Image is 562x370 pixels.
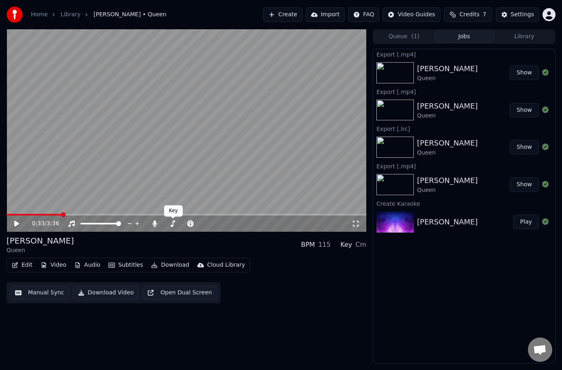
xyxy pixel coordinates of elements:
button: Video Guides [383,7,440,22]
button: Play [513,215,539,229]
div: 115 [318,240,331,250]
nav: breadcrumb [31,11,166,19]
div: Export [.mp4] [373,87,555,96]
button: Show [510,103,539,118]
div: [PERSON_NAME] [417,216,478,228]
button: Open Dual Screen [142,285,217,300]
div: Cloud Library [207,261,245,269]
span: [PERSON_NAME] • Queen [93,11,166,19]
span: ( 1 ) [411,33,419,41]
span: 3:36 [47,220,59,228]
button: Manual Sync [10,285,69,300]
div: Export [.mp4] [373,49,555,59]
div: Export [.lrc] [373,124,555,133]
button: Import [306,7,345,22]
div: Queen [417,149,478,157]
button: Credits7 [444,7,493,22]
div: Cm [355,240,366,250]
div: Create Karaoke [373,198,555,208]
div: Queen [417,74,478,83]
div: Key [164,205,183,217]
div: [PERSON_NAME] [417,137,478,149]
button: Download [148,259,192,271]
button: Library [494,31,554,43]
button: Jobs [434,31,494,43]
button: Download Video [73,285,139,300]
button: FAQ [348,7,379,22]
div: Key [340,240,352,250]
button: Show [510,65,539,80]
span: 0:33 [32,220,44,228]
a: Library [61,11,80,19]
div: Settings [511,11,534,19]
div: Queen [417,112,478,120]
div: BPM [301,240,315,250]
div: Open chat [528,337,552,362]
div: / [32,220,51,228]
button: Show [510,140,539,155]
a: Home [31,11,48,19]
div: [PERSON_NAME] [417,100,478,112]
button: Subtitles [105,259,146,271]
button: Video [37,259,69,271]
button: Show [510,177,539,192]
div: [PERSON_NAME] [6,235,74,246]
img: youka [6,7,23,23]
button: Settings [496,7,539,22]
div: [PERSON_NAME] [417,175,478,186]
button: Queue [374,31,434,43]
button: Create [263,7,303,22]
span: 7 [483,11,486,19]
button: Edit [9,259,36,271]
div: Export [.mp4] [373,161,555,171]
button: Audio [71,259,104,271]
span: Credits [459,11,479,19]
div: Queen [417,186,478,194]
div: [PERSON_NAME] [417,63,478,74]
div: Queen [6,246,74,255]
